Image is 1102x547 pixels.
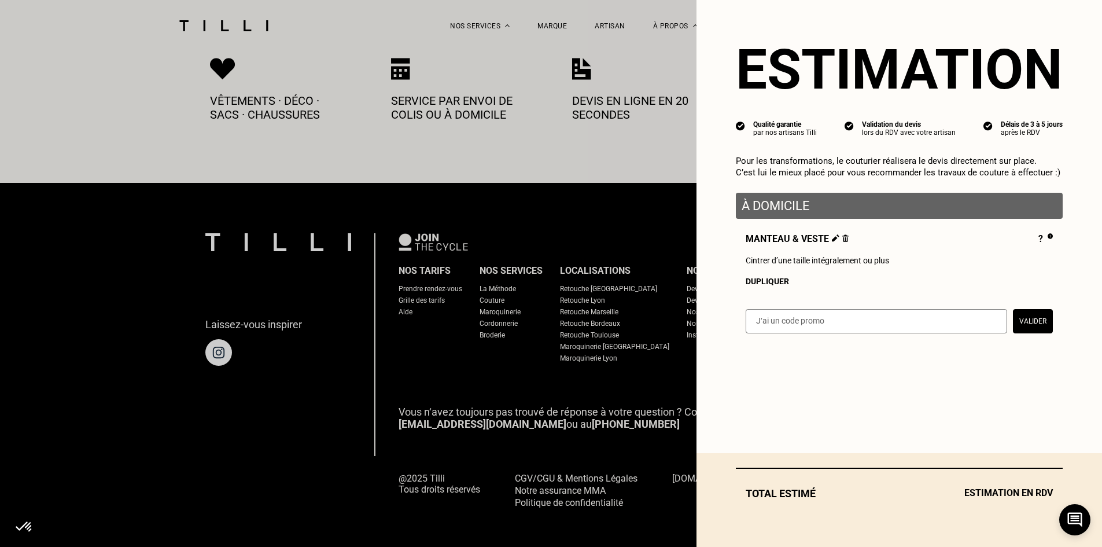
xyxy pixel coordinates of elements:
div: Qualité garantie [753,120,817,129]
img: Pourquoi le prix est indéfini ? [1048,233,1053,239]
span: Estimation en RDV [964,487,1053,500]
section: Estimation [736,37,1063,102]
img: icon list info [983,120,993,131]
div: après le RDV [1001,129,1063,137]
div: Total estimé [736,487,1063,500]
div: Validation du devis [862,120,956,129]
div: lors du RDV avec votre artisan [862,129,956,137]
div: par nos artisans Tilli [753,129,817,137]
img: icon list info [845,120,854,131]
div: Délais de 3 à 5 jours [1001,120,1063,129]
div: ? [1038,233,1053,246]
button: Valider [1013,309,1053,333]
div: Dupliquer [746,277,1053,286]
input: J‘ai un code promo [746,309,1007,333]
img: icon list info [736,120,745,131]
span: Cintrer d’une taille intégralement ou plus [746,256,889,265]
span: Manteau & veste [746,233,849,246]
img: Supprimer [842,234,849,242]
img: Éditer [832,234,839,242]
p: Pour les transformations, le couturier réalisera le devis directement sur place. C’est lui le mie... [736,155,1063,178]
p: À domicile [742,199,1057,213]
